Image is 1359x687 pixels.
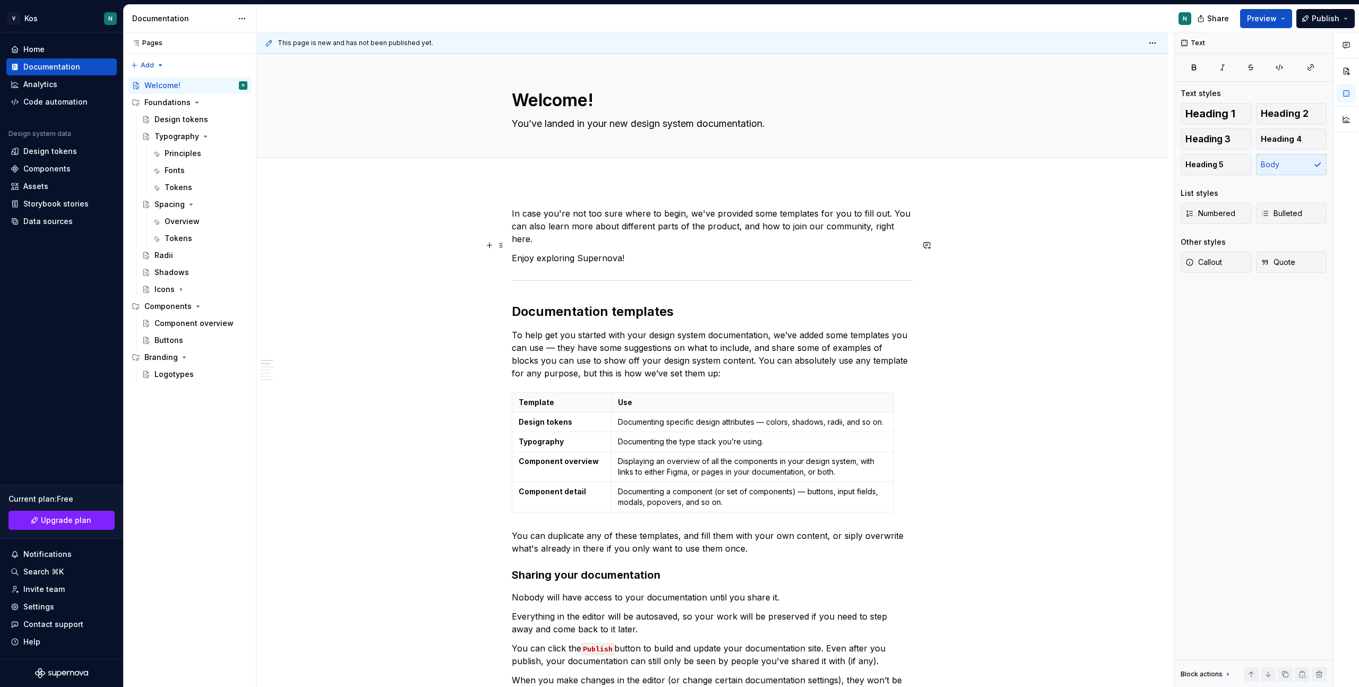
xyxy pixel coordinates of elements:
[144,80,180,91] div: Welcome!
[510,88,911,113] textarea: Welcome!
[1181,88,1221,99] div: Text styles
[148,179,252,196] a: Tokens
[23,181,48,192] div: Assets
[23,146,77,157] div: Design tokens
[6,76,117,93] a: Analytics
[519,397,605,408] p: Template
[581,643,614,655] code: Publish
[127,349,252,366] div: Branding
[618,486,887,508] p: Documenting a component (or set of components) — buttons, input fields, modals, popovers, and so on.
[512,303,913,320] h2: Documentation templates
[154,318,234,329] div: Component overview
[127,39,162,47] div: Pages
[137,128,252,145] a: Typography
[1183,14,1187,23] div: N
[127,77,252,383] div: Page tree
[137,315,252,332] a: Component overview
[35,668,88,679] svg: Supernova Logo
[154,199,185,210] div: Spacing
[1296,9,1355,28] button: Publish
[41,515,91,526] span: Upgrade plan
[618,456,887,477] p: Displaying an overview of all the components in your design system, with links to either Figma, o...
[6,563,117,580] button: Search ⌘K
[137,196,252,213] a: Spacing
[2,7,121,30] button: VKosN
[1181,670,1223,679] div: Block actions
[519,487,586,496] strong: Component detail
[242,80,244,91] div: N
[154,267,189,278] div: Shadows
[154,131,199,142] div: Typography
[23,637,40,647] div: Help
[6,213,117,230] a: Data sources
[1261,134,1302,144] span: Heading 4
[165,233,192,244] div: Tokens
[23,62,80,72] div: Documentation
[618,436,887,447] p: Documenting the type stack you’re using.
[127,58,167,73] button: Add
[512,610,913,636] p: Everything in the editor will be autosaved, so your work will be preserved if you need to step aw...
[23,619,83,630] div: Contact support
[23,199,89,209] div: Storybook stories
[148,145,252,162] a: Principles
[148,162,252,179] a: Fonts
[1256,128,1327,150] button: Heading 4
[1240,9,1292,28] button: Preview
[23,79,57,90] div: Analytics
[1192,9,1236,28] button: Share
[1181,154,1252,175] button: Heading 5
[510,115,911,132] textarea: You’ve landed in your new design system documentation.
[1256,103,1327,124] button: Heading 2
[1185,134,1231,144] span: Heading 3
[6,58,117,75] a: Documentation
[127,298,252,315] div: Components
[137,264,252,281] a: Shadows
[1181,103,1252,124] button: Heading 1
[127,77,252,94] a: Welcome!N
[1181,237,1226,247] div: Other styles
[512,329,913,380] p: To help get you started with your design system documentation, we’ve added some templates you can...
[1181,667,1232,682] div: Block actions
[1181,128,1252,150] button: Heading 3
[154,335,183,346] div: Buttons
[1256,252,1327,273] button: Quote
[6,598,117,615] a: Settings
[137,247,252,264] a: Radii
[23,44,45,55] div: Home
[1261,108,1309,119] span: Heading 2
[23,584,65,595] div: Invite team
[6,160,117,177] a: Components
[6,178,117,195] a: Assets
[278,39,433,47] span: This page is new and has not been published yet.
[23,216,73,227] div: Data sources
[8,494,115,504] div: Current plan : Free
[1185,108,1235,119] span: Heading 1
[1181,252,1252,273] button: Callout
[1261,208,1302,219] span: Bulleted
[1181,203,1252,224] button: Numbered
[144,97,191,108] div: Foundations
[6,616,117,633] button: Contact support
[23,566,64,577] div: Search ⌘K
[137,111,252,128] a: Design tokens
[23,549,72,560] div: Notifications
[618,417,887,427] p: Documenting specific design attributes — colors, shadows, radii, and so on.
[165,216,200,227] div: Overview
[1312,13,1339,24] span: Publish
[108,14,113,23] div: N
[137,281,252,298] a: Icons
[6,41,117,58] a: Home
[23,97,88,107] div: Code automation
[1256,203,1327,224] button: Bulleted
[1185,159,1224,170] span: Heading 5
[148,213,252,230] a: Overview
[512,529,913,555] p: You can duplicate any of these templates, and fill them with your own content, or siply overwrite...
[154,369,194,380] div: Logotypes
[512,252,913,264] p: Enjoy exploring Supernova!
[141,61,154,70] span: Add
[6,143,117,160] a: Design tokens
[144,301,192,312] div: Components
[512,568,913,582] h3: Sharing your documentation
[519,457,599,466] strong: Component overview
